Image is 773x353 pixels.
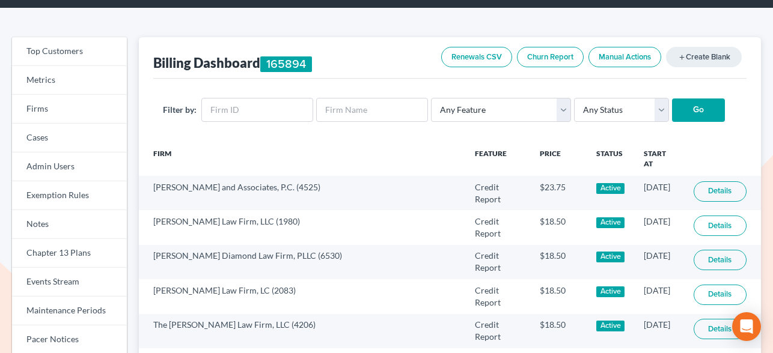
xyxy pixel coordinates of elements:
[441,47,512,67] a: Renewals CSV
[530,245,587,279] td: $18.50
[672,98,725,122] input: Go
[12,66,127,95] a: Metrics
[465,176,531,210] td: Credit Report
[587,142,634,176] th: Status
[530,176,587,210] td: $23.75
[12,152,127,181] a: Admin Users
[596,252,625,262] div: Active
[153,54,312,72] div: Billing Dashboard
[163,103,197,116] label: Filter by:
[530,279,587,313] td: $18.50
[12,37,127,66] a: Top Customers
[596,286,625,297] div: Active
[139,279,465,313] td: [PERSON_NAME] Law Firm, LC (2083)
[694,285,747,305] a: Details
[732,312,761,341] div: Open Intercom Messenger
[139,314,465,348] td: The [PERSON_NAME] Law Firm, LLC (4206)
[596,217,625,228] div: Active
[316,98,428,122] input: Firm Name
[530,314,587,348] td: $18.50
[694,181,747,202] a: Details
[634,142,684,176] th: Start At
[634,314,684,348] td: [DATE]
[634,210,684,244] td: [DATE]
[694,319,747,339] a: Details
[139,142,465,176] th: Firm
[666,47,742,67] a: addCreate Blank
[596,183,625,194] div: Active
[139,245,465,279] td: [PERSON_NAME] Diamond Law Firm, PLLC (6530)
[465,279,531,313] td: Credit Report
[694,216,747,236] a: Details
[634,176,684,210] td: [DATE]
[12,95,127,124] a: Firms
[139,210,465,244] td: [PERSON_NAME] Law Firm, LLC (1980)
[634,245,684,279] td: [DATE]
[465,210,531,244] td: Credit Report
[12,124,127,152] a: Cases
[465,314,531,348] td: Credit Report
[12,268,127,297] a: Events Stream
[530,142,587,176] th: Price
[12,210,127,239] a: Notes
[12,181,127,210] a: Exemption Rules
[139,176,465,210] td: [PERSON_NAME] and Associates, P.C. (4525)
[678,53,686,61] i: add
[694,250,747,270] a: Details
[465,142,531,176] th: Feature
[530,210,587,244] td: $18.50
[596,321,625,331] div: Active
[260,56,312,72] div: 165894
[634,279,684,313] td: [DATE]
[201,98,313,122] input: Firm ID
[588,47,661,67] a: Manual Actions
[465,245,531,279] td: Credit Report
[517,47,584,67] a: Churn Report
[12,297,127,325] a: Maintenance Periods
[12,239,127,268] a: Chapter 13 Plans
